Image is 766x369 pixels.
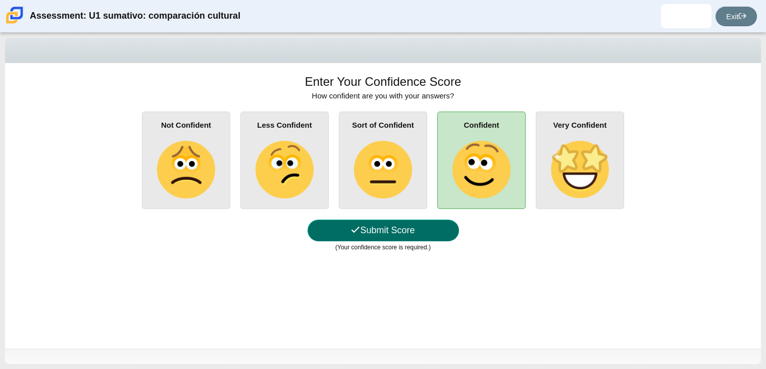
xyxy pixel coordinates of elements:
[354,141,412,198] img: neutral-face.png
[4,5,25,26] img: Carmen School of Science & Technology
[312,91,454,100] span: How confident are you with your answers?
[4,19,25,27] a: Carmen School of Science & Technology
[553,121,607,129] b: Very Confident
[335,244,431,251] small: (Your confidence score is required.)
[308,220,459,241] button: Submit Score
[257,121,312,129] b: Less Confident
[30,4,240,28] div: Assessment: U1 sumativo: comparación cultural
[352,121,414,129] b: Sort of Confident
[678,8,694,24] img: dilan.alvarezapari.yQBsVh
[716,7,757,26] a: Exit
[464,121,499,129] b: Confident
[305,73,462,90] h1: Enter Your Confidence Score
[551,141,608,198] img: star-struck-face.png
[452,141,510,198] img: slightly-smiling-face.png
[161,121,211,129] b: Not Confident
[256,141,313,198] img: confused-face.png
[157,141,215,198] img: slightly-frowning-face.png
